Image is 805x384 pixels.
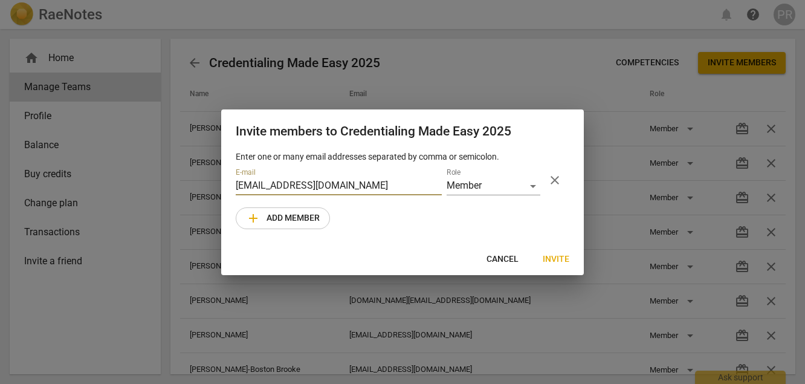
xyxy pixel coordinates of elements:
span: Invite [543,253,569,265]
span: close [548,173,562,187]
button: Cancel [477,249,528,270]
h2: Invite members to Credentialing Made Easy 2025 [236,124,569,139]
label: E-mail [236,169,256,176]
span: Cancel [487,253,519,265]
div: Member [447,178,540,195]
label: Role [447,169,461,176]
button: Invite [533,249,579,270]
span: Add member [246,211,320,226]
button: Add [236,207,330,229]
p: Enter one or many email addresses separated by comma or semicolon. [236,151,569,163]
span: add [246,211,260,226]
